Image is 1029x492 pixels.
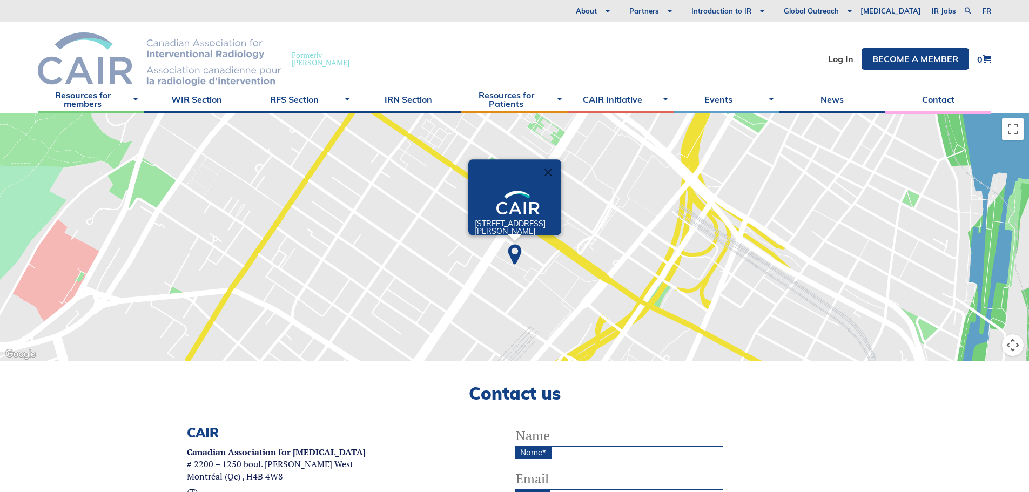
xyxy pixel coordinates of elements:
[461,86,567,113] a: Resources for Patients
[187,425,366,441] h3: CAIR
[535,159,561,185] button: Close
[3,347,38,361] a: Open this area in Google Maps (opens a new window)
[862,48,969,70] a: Become a member
[885,86,991,113] a: Contact
[292,51,349,66] span: Formerly [PERSON_NAME]
[515,468,723,490] input: Email
[496,191,540,214] img: Logo_CAIR_footer.svg
[187,446,366,482] p: # 2200 – 1250 boul. [PERSON_NAME] West Montréal (Qc) , H4B 4W8
[475,220,561,235] p: [STREET_ADDRESS][PERSON_NAME]
[3,347,38,361] img: Google
[515,446,552,459] label: Name
[187,446,366,458] strong: Canadian Association for [MEDICAL_DATA]
[1002,118,1024,140] button: Toggle fullscreen view
[568,86,674,113] a: CAIR Initiative
[250,86,355,113] a: RFS Section
[38,32,281,86] img: CIRA
[38,32,360,86] a: Formerly[PERSON_NAME]
[38,383,991,403] h2: Contact us
[779,86,885,113] a: News
[144,86,250,113] a: WIR Section
[977,55,991,64] a: 0
[355,86,461,113] a: IRN Section
[674,86,779,113] a: Events
[1002,334,1024,356] button: Map camera controls
[828,55,853,63] a: Log In
[38,86,144,113] a: Resources for members
[515,425,723,447] input: Name
[983,8,991,15] a: fr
